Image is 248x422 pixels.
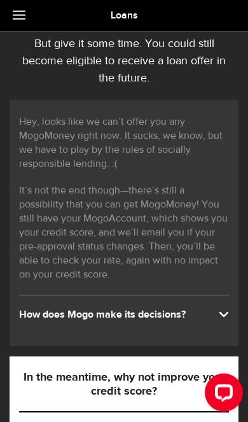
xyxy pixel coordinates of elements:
[10,36,238,87] p: But give it some time. You could still become eligible to receive a loan offer in the future.
[195,369,248,422] iframe: LiveChat chat widget
[19,184,229,282] p: It’s not the end though—there’s still a possibility that you can get MogoMoney! You still have yo...
[19,370,229,398] h5: In the meantime, why not improve your credit score?
[19,308,229,322] div: How does Mogo make its decisions?
[19,115,229,171] p: Hey, looks like we can’t offer you any MogoMoney right now. It sucks, we know, but we have to pla...
[111,10,138,22] span: Loans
